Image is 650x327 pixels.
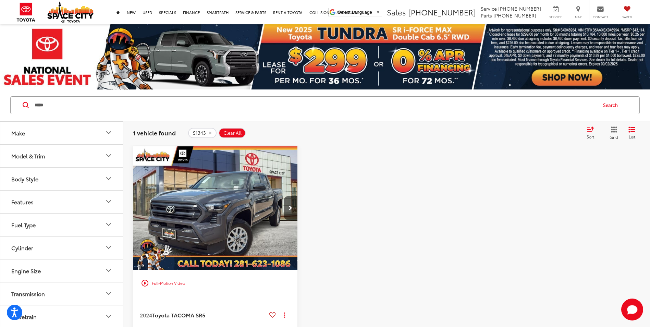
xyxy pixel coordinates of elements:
span: dropdown dots [284,312,285,318]
span: [PHONE_NUMBER] [498,5,541,12]
span: Toyota TACOMA SR5 [152,311,205,319]
div: 2024 Toyota TACOMA SR5 SR5 0 [133,146,298,270]
input: Search by Make, Model, or Keyword [34,97,597,113]
a: Select Language​ [338,10,380,15]
button: Next image [284,196,297,220]
img: 2024 Toyota TACOMA SR5 4X2 DOUBLE CAB RWD [133,146,298,270]
span: ▼ [376,10,380,15]
button: Search [597,97,628,114]
div: Cylinder [105,243,113,252]
span: Service [548,15,563,19]
span: S1343 [193,130,206,136]
div: Make [105,129,113,137]
span: [PHONE_NUMBER] [408,7,476,17]
img: Space City Toyota [47,1,94,23]
span: Select Language [338,10,372,15]
button: Engine SizeEngine Size [0,259,124,282]
span: 1 vehicle found [133,129,176,137]
span: Sort [587,134,594,140]
span: Service [481,5,497,12]
span: Map [571,15,586,19]
div: Model & Trim [105,152,113,160]
a: 2024Toyota TACOMA SR5 [140,311,267,319]
span: List [628,134,635,140]
button: Body StyleBody Style [0,168,124,190]
span: Contact [593,15,608,19]
div: Features [11,198,34,205]
div: Model & Trim [11,153,45,159]
div: Body Style [105,174,113,183]
span: Parts [481,12,492,19]
div: Drivetrain [11,313,37,320]
span: Grid [610,134,618,140]
svg: Start Chat [621,299,643,320]
button: remove S1343 [188,128,217,138]
div: Make [11,130,25,136]
div: Fuel Type [105,220,113,229]
div: Fuel Type [11,221,36,228]
a: 2024 Toyota TACOMA SR5 4X2 DOUBLE CAB RWD2024 Toyota TACOMA SR5 4X2 DOUBLE CAB RWD2024 Toyota TAC... [133,146,298,270]
button: Fuel TypeFuel Type [0,214,124,236]
button: TransmissionTransmission [0,282,124,305]
div: Features [105,197,113,206]
button: MakeMake [0,122,124,144]
button: Select sort value [583,126,602,140]
button: Clear All [219,128,246,138]
div: Engine Size [11,267,41,274]
button: Model & TrimModel & Trim [0,145,124,167]
div: Body Style [11,175,38,182]
span: 2024 [140,311,152,319]
button: CylinderCylinder [0,237,124,259]
div: Transmission [11,290,45,297]
span: Sales [387,7,406,17]
span: Clear All [223,130,242,136]
div: Cylinder [11,244,33,251]
div: Drivetrain [105,312,113,320]
button: List View [623,126,640,140]
button: Actions [279,309,291,321]
button: Grid View [602,126,623,140]
span: Saved [620,15,635,19]
button: Toggle Chat Window [621,299,643,320]
span: [PHONE_NUMBER] [493,12,536,19]
div: Engine Size [105,266,113,275]
button: FeaturesFeatures [0,191,124,213]
div: Transmission [105,289,113,298]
